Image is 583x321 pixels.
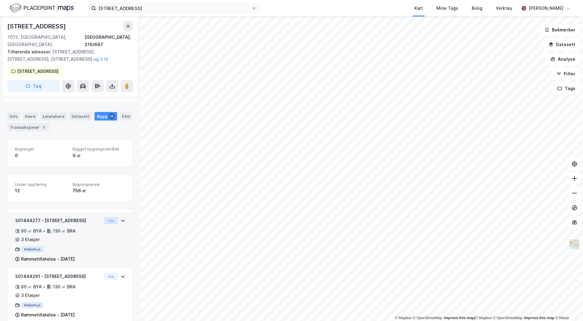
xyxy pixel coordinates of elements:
[73,187,125,194] div: 756 ㎡
[7,112,20,121] div: Info
[7,34,84,48] div: 7072, [GEOGRAPHIC_DATA], [GEOGRAPHIC_DATA]
[95,112,117,121] div: Bygg
[15,217,102,224] div: 301444277 - [STREET_ADDRESS]
[529,5,563,12] div: [PERSON_NAME]
[69,112,92,121] div: Datasett
[539,24,581,36] button: Bokmerker
[73,152,125,159] div: 0 ㎡
[53,283,76,290] div: 130 ㎡ BRA
[553,292,583,321] iframe: Chat Widget
[15,152,68,159] div: 0
[444,316,474,320] a: Improve this map
[40,112,67,121] div: Leietakere
[43,229,45,233] div: •
[7,80,60,92] button: Tag
[413,316,442,320] a: OpenStreetMap
[493,316,523,320] a: OpenStreetMap
[551,68,581,80] button: Filter
[109,113,115,119] div: 12
[15,146,68,152] span: Bygninger
[395,316,412,320] a: Mapbox
[53,227,76,235] div: 130 ㎡ BRA
[120,112,133,121] div: ESG
[21,227,42,235] div: 60 ㎡ BYA
[553,292,583,321] div: Kontrollprogram for chat
[7,48,128,63] div: [STREET_ADDRESS], [STREET_ADDRESS], [STREET_ADDRESS]
[414,5,423,12] div: Kart
[41,124,47,130] div: 3
[545,53,581,65] button: Analyse
[7,21,67,31] div: [STREET_ADDRESS]
[21,236,40,243] div: 3 Etasjer
[23,112,38,121] div: Eiere
[15,182,68,187] span: Under oppføring
[96,4,252,13] input: Søk på adresse, matrikkel, gårdeiere, leietakere eller personer
[21,283,42,290] div: 60 ㎡ BYA
[84,34,133,48] div: [GEOGRAPHIC_DATA], 316/697
[21,311,75,319] div: Rammetillatelse - [DATE]
[496,5,512,12] div: Verktøy
[21,255,75,263] div: Rammetillatelse - [DATE]
[395,315,569,321] div: |
[43,284,45,289] div: •
[552,82,581,95] button: Tags
[569,239,580,250] img: Z
[15,273,102,280] div: 301444291 - [STREET_ADDRESS]
[104,217,118,224] button: Vis
[7,123,49,132] div: Transaksjoner
[524,316,554,320] a: Improve this map
[15,187,68,194] div: 12
[475,316,492,320] a: Mapbox
[543,38,581,51] button: Datasett
[10,3,74,13] img: logo.f888ab2527a4732fd821a326f86c7f29.svg
[73,182,125,187] span: Bygningsareal
[21,292,40,299] div: 3 Etasjer
[7,49,52,54] span: Tilhørende adresser:
[472,5,482,12] div: Bolig
[73,146,125,152] span: Bygget bygningsområde
[436,5,458,12] div: Mine Tags
[17,68,59,75] div: [STREET_ADDRESS]
[104,273,118,280] button: Vis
